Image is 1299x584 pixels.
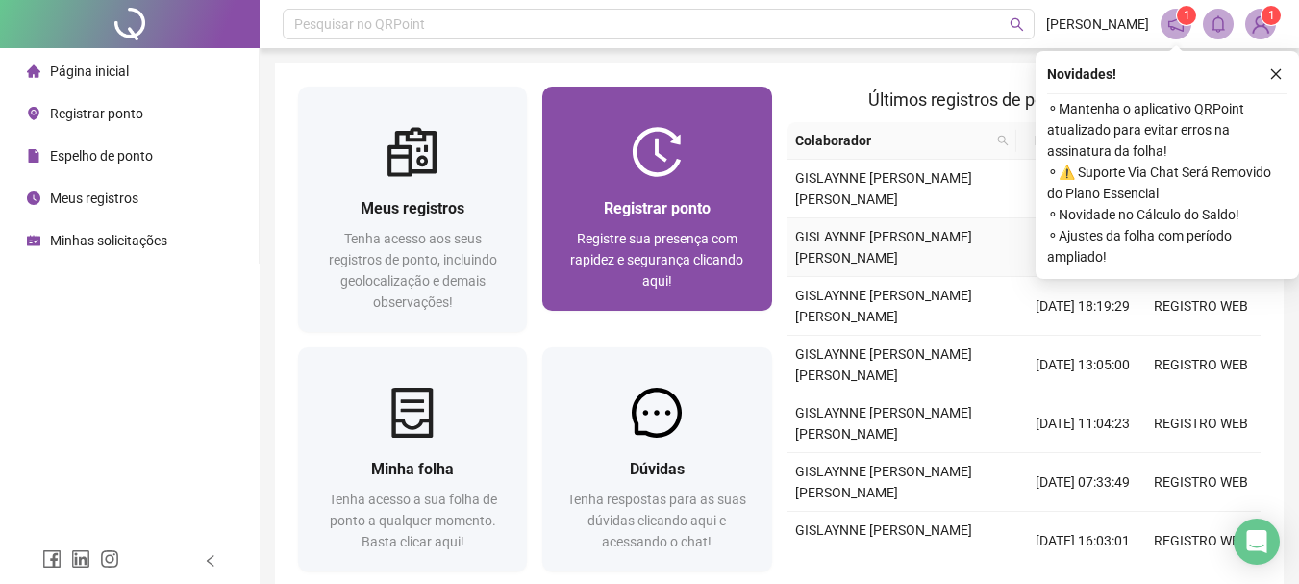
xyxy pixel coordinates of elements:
sup: Atualize o seu contato no menu Meus Dados [1262,6,1281,25]
a: Meus registrosTenha acesso aos seus registros de ponto, incluindo geolocalização e demais observa... [298,87,527,332]
span: GISLAYNNE [PERSON_NAME] [PERSON_NAME] [795,229,972,266]
span: GISLAYNNE [PERSON_NAME] [PERSON_NAME] [795,346,972,383]
td: REGISTRO WEB [1142,512,1261,571]
td: [DATE] 16:03:01 [1024,512,1142,571]
span: bell [1210,15,1227,33]
span: search [1010,17,1024,32]
span: ⚬ Mantenha o aplicativo QRPoint atualizado para evitar erros na assinatura da folha! [1047,98,1287,162]
span: ⚬ ⚠️ Suporte Via Chat Será Removido do Plano Essencial [1047,162,1287,204]
td: [DATE] 11:03:20 [1024,160,1142,218]
span: left [204,554,217,568]
span: Minha folha [371,460,454,478]
span: Registrar ponto [604,199,711,217]
td: [DATE] 07:33:49 [1024,453,1142,512]
span: Dúvidas [630,460,685,478]
span: GISLAYNNE [PERSON_NAME] [PERSON_NAME] [795,464,972,500]
div: Open Intercom Messenger [1234,519,1280,565]
span: [PERSON_NAME] [1046,13,1149,35]
span: instagram [100,549,119,569]
td: [DATE] 13:05:00 [1024,336,1142,394]
sup: 1 [1177,6,1196,25]
span: Tenha acesso aos seus registros de ponto, incluindo geolocalização e demais observações! [329,231,497,310]
span: Tenha respostas para as suas dúvidas clicando aqui e acessando o chat! [567,492,746,549]
span: Meus registros [361,199,464,217]
span: Registrar ponto [50,106,143,121]
span: ⚬ Novidade no Cálculo do Saldo! [1047,204,1287,225]
img: 90490 [1246,10,1275,38]
td: REGISTRO WEB [1142,453,1261,512]
span: Registre sua presença com rapidez e segurança clicando aqui! [570,231,743,289]
td: REGISTRO WEB [1142,394,1261,453]
span: Espelho de ponto [50,148,153,164]
span: Página inicial [50,63,129,79]
span: GISLAYNNE [PERSON_NAME] [PERSON_NAME] [795,522,972,559]
th: Data/Hora [1016,122,1131,160]
td: [DATE] 07:34:24 [1024,218,1142,277]
span: Novidades ! [1047,63,1116,85]
span: GISLAYNNE [PERSON_NAME] [PERSON_NAME] [795,405,972,442]
span: GISLAYNNE [PERSON_NAME] [PERSON_NAME] [795,288,972,324]
span: notification [1167,15,1185,33]
td: [DATE] 11:04:23 [1024,394,1142,453]
span: Últimos registros de ponto sincronizados [868,89,1179,110]
span: 1 [1268,9,1275,22]
span: linkedin [71,549,90,569]
span: facebook [42,549,62,569]
span: clock-circle [27,191,40,205]
span: Tenha acesso a sua folha de ponto a qualquer momento. Basta clicar aqui! [329,492,497,549]
span: schedule [27,234,40,247]
a: Registrar pontoRegistre sua presença com rapidez e segurança clicando aqui! [542,87,771,311]
span: search [997,135,1009,146]
span: Data/Hora [1024,130,1108,151]
span: Meus registros [50,190,138,206]
span: home [27,64,40,78]
a: DúvidasTenha respostas para as suas dúvidas clicando aqui e acessando o chat! [542,347,771,571]
span: ⚬ Ajustes da folha com período ampliado! [1047,225,1287,267]
span: file [27,149,40,163]
span: search [993,126,1012,155]
td: [DATE] 18:19:29 [1024,277,1142,336]
td: REGISTRO WEB [1142,277,1261,336]
a: Minha folhaTenha acesso a sua folha de ponto a qualquer momento. Basta clicar aqui! [298,347,527,571]
span: Colaborador [795,130,990,151]
span: GISLAYNNE [PERSON_NAME] [PERSON_NAME] [795,170,972,207]
span: Minhas solicitações [50,233,167,248]
td: REGISTRO WEB [1142,336,1261,394]
span: environment [27,107,40,120]
span: 1 [1184,9,1190,22]
span: close [1269,67,1283,81]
